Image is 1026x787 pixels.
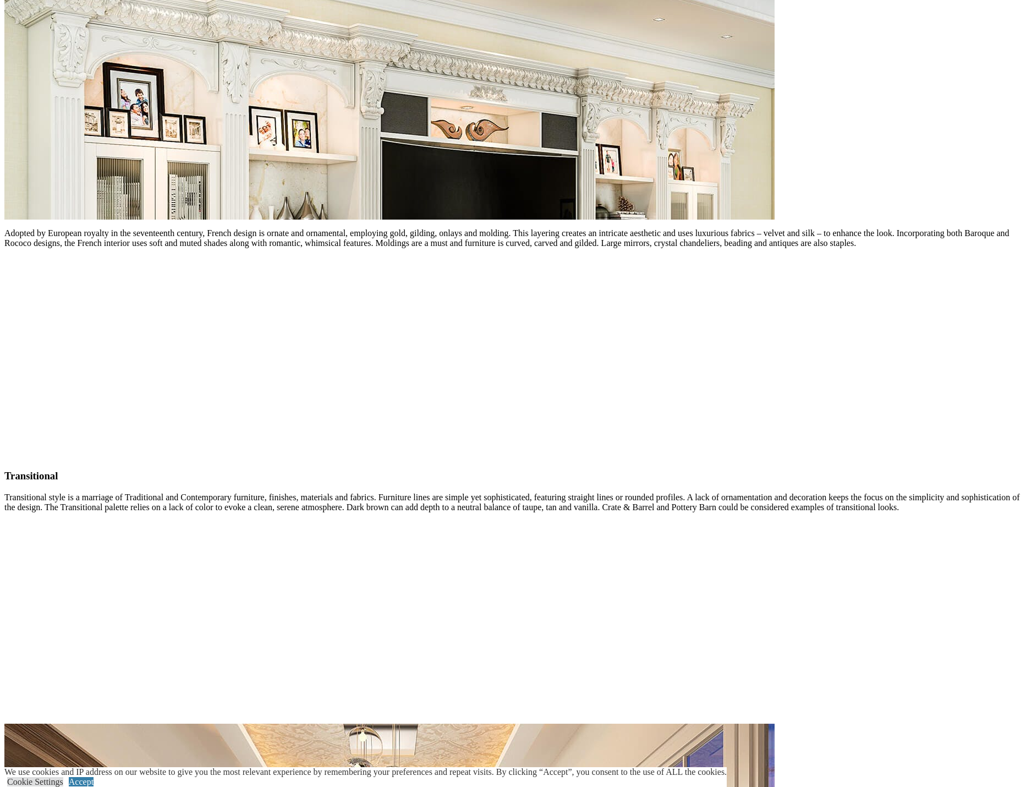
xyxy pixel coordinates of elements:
a: Cookie Settings [7,777,63,786]
p: Transitional style is a marriage of Traditional and Contemporary furniture, finishes, materials a... [4,493,1022,512]
a: Accept [69,777,94,786]
h3: Transitional [4,470,1022,482]
p: Adopted by European royalty in the seventeenth century, French design is ornate and ornamental, e... [4,228,1022,248]
div: We use cookies and IP address on our website to give you the most relevant experience by remember... [4,767,727,777]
